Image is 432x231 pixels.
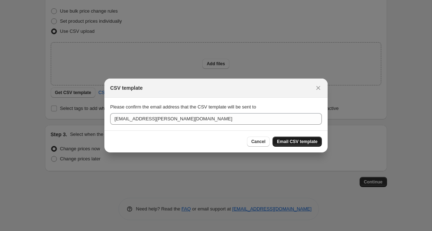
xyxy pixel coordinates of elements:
[110,84,143,92] h2: CSV template
[313,83,323,93] button: Close
[247,137,270,147] button: Cancel
[110,104,256,110] span: Please confirm the email address that the CSV template will be sent to
[277,139,318,145] span: Email CSV template
[273,137,322,147] button: Email CSV template
[251,139,265,145] span: Cancel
